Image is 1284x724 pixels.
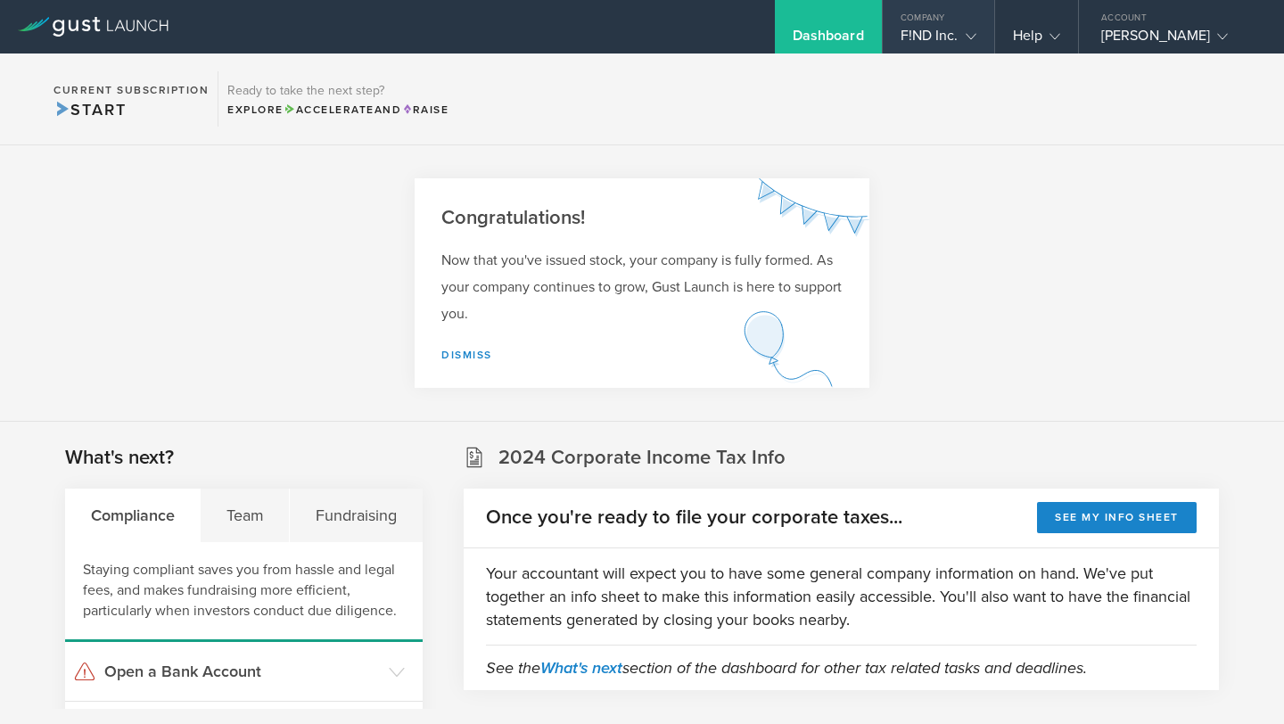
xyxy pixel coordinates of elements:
span: Start [53,100,126,119]
div: [PERSON_NAME] [1101,27,1253,53]
div: Dashboard [793,27,864,53]
span: and [284,103,402,116]
div: Fundraising [290,489,422,542]
div: Staying compliant saves you from hassle and legal fees, and makes fundraising more efficient, par... [65,542,423,642]
p: Now that you've issued stock, your company is fully formed. As your company continues to grow, Gu... [441,247,843,327]
a: Dismiss [441,349,492,361]
div: Help [1013,27,1060,53]
h3: Ready to take the next step? [227,85,449,97]
iframe: Chat Widget [1195,638,1284,724]
p: Your accountant will expect you to have some general company information on hand. We've put toget... [486,562,1197,631]
h2: Congratulations! [441,205,843,231]
h2: 2024 Corporate Income Tax Info [498,445,786,471]
h2: What's next? [65,445,174,471]
div: Compliance [65,489,201,542]
div: Team [201,489,290,542]
div: Explore [227,102,449,118]
em: See the section of the dashboard for other tax related tasks and deadlines. [486,658,1087,678]
div: Ready to take the next step?ExploreAccelerateandRaise [218,71,457,127]
button: See my info sheet [1037,502,1197,533]
span: Accelerate [284,103,374,116]
a: What's next [540,658,622,678]
span: Raise [401,103,449,116]
div: F!ND Inc. [901,27,976,53]
h2: Once you're ready to file your corporate taxes... [486,505,902,531]
h3: Open a Bank Account [104,660,380,683]
h2: Current Subscription [53,85,209,95]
